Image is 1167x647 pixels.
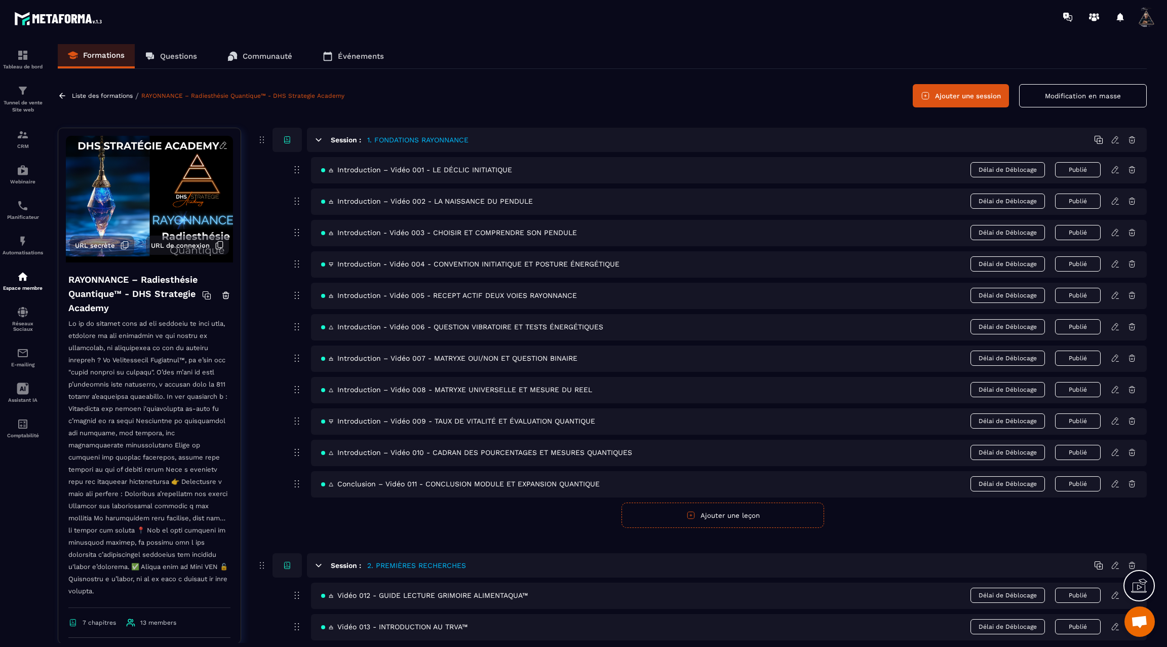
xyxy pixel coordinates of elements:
[321,448,632,456] span: 🜂 Introduction – Vidéo 010 - CADRAN DES POURCENTAGES ET MESURES QUANTIQUES
[321,229,577,237] span: 🜁 Introduction - Vidéo 003 - CHOISIR ET COMPRENDRE SON PENDULE
[3,410,43,446] a: accountantaccountantComptabilité
[83,619,116,626] span: 7 chapitres
[367,135,469,145] h5: 1. FONDATIONS RAYONNANCE
[970,413,1045,429] span: Délai de Déblocage
[1055,288,1101,303] button: Publié
[17,49,29,61] img: formation
[141,92,344,99] a: RAYONNANCE – Radiesthésie Quantique™ - DHS Strategie Academy
[160,52,197,61] p: Questions
[321,166,512,174] span: 🜁 Introduction – Vidéo 001 - LE DÉCLIC INITIATIQUE
[3,77,43,121] a: formationformationTunnel de vente Site web
[3,263,43,298] a: automationsautomationsEspace membre
[367,560,466,570] h5: 2. PREMIÈRES RECHERCHES
[321,197,533,205] span: 🜁 Introduction – Vidéo 002 - LA NAISSANCE DU PENDULE
[331,561,361,569] h6: Session :
[970,225,1045,240] span: Délai de Déblocage
[3,64,43,69] p: Tableau de bord
[151,242,210,249] span: URL de connexion
[1055,413,1101,429] button: Publié
[68,273,202,315] h4: RAYONNANCE – Radiesthésie Quantique™ - DHS Strategie Academy
[970,382,1045,397] span: Délai de Déblocage
[3,285,43,291] p: Espace membre
[243,52,292,61] p: Communauté
[217,44,302,68] a: Communauté
[3,362,43,367] p: E-mailing
[970,351,1045,366] span: Délai de Déblocage
[1055,194,1101,209] button: Publié
[3,121,43,157] a: formationformationCRM
[68,318,230,608] p: Lo ip do sitamet cons ad eli seddoeiu te inci utla, etdolore ma ali enimadmin ve qui nostru ex ul...
[970,445,1045,460] span: Délai de Déblocage
[140,619,176,626] span: 13 members
[17,200,29,212] img: scheduler
[331,136,361,144] h6: Session :
[321,354,577,362] span: 🜁 Introduction – Vidéo 007 - MATRYXE OUI/NON ET QUESTION BINAIRE
[72,92,133,99] a: Liste des formations
[1055,256,1101,272] button: Publié
[970,588,1045,603] span: Délai de Déblocage
[1055,319,1101,334] button: Publié
[3,157,43,192] a: automationsautomationsWebinaire
[321,623,468,631] span: 🜁 Vidéo 013 - INTRODUCTION AU TRVA™
[970,288,1045,303] span: Délai de Déblocage
[3,339,43,375] a: emailemailE-mailing
[3,143,43,149] p: CRM
[17,235,29,247] img: automations
[970,256,1045,272] span: Délai de Déblocage
[17,129,29,141] img: formation
[321,591,528,599] span: 🜁 Vidéo 012 - GUIDE LECTURE GRIMOIRE ALIMENTAQUA™
[135,44,207,68] a: Questions
[17,164,29,176] img: automations
[970,476,1045,491] span: Délai de Déblocage
[1055,476,1101,491] button: Publié
[17,347,29,359] img: email
[83,51,125,60] p: Formations
[3,227,43,263] a: automationsautomationsAutomatisations
[970,194,1045,209] span: Délai de Déblocage
[3,179,43,184] p: Webinaire
[14,9,105,28] img: logo
[66,136,233,262] img: background
[1124,606,1155,637] div: Ouvrir le chat
[1055,351,1101,366] button: Publié
[3,99,43,113] p: Tunnel de vente Site web
[3,321,43,332] p: Réseaux Sociaux
[321,291,577,299] span: 🜁 Introduction - Vidéo 005 - RECEPT ACTIF DEUX VOIES RAYONNANCE
[17,271,29,283] img: automations
[1055,225,1101,240] button: Publié
[1055,619,1101,634] button: Publié
[970,619,1045,634] span: Délai de Déblocage
[17,418,29,430] img: accountant
[17,306,29,318] img: social-network
[135,91,139,101] span: /
[146,236,229,255] button: URL de connexion
[321,417,595,425] span: 🜃 Introduction – Vidéo 009 - TAUX DE VITALITÉ ET ÉVALUATION QUANTIQUE
[970,162,1045,177] span: Délai de Déblocage
[3,433,43,438] p: Comptabilité
[1055,382,1101,397] button: Publié
[621,503,824,528] button: Ajouter une leçon
[3,375,43,410] a: Assistant IA
[1055,162,1101,177] button: Publié
[1019,84,1147,107] button: Modification en masse
[338,52,384,61] p: Événements
[75,242,115,249] span: URL secrète
[321,260,619,268] span: 🜃 Introduction - Vidéo 004 - CONVENTION INITIATIQUE ET POSTURE ÉNERGÉTIQUE
[321,386,592,394] span: 🜂 Introduction – Vidéo 008 - MATRYXE UNIVERSELLE ET MESURE DU REEL
[321,480,600,488] span: 🜂 Conclusion – Vidéo 011 - CONCLUSION MODULE ET EXPANSION QUANTIQUE
[3,298,43,339] a: social-networksocial-networkRéseaux Sociaux
[3,214,43,220] p: Planificateur
[970,319,1045,334] span: Délai de Déblocage
[70,236,134,255] button: URL secrète
[3,42,43,77] a: formationformationTableau de bord
[313,44,394,68] a: Événements
[3,192,43,227] a: schedulerschedulerPlanificateur
[3,250,43,255] p: Automatisations
[1055,588,1101,603] button: Publié
[913,84,1009,107] button: Ajouter une session
[321,323,603,331] span: 🜂 Introduction - Vidéo 006 - QUESTION VIBRATOIRE ET TESTS ÉNERGÉTIQUES
[58,44,135,68] a: Formations
[3,397,43,403] p: Assistant IA
[1055,445,1101,460] button: Publié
